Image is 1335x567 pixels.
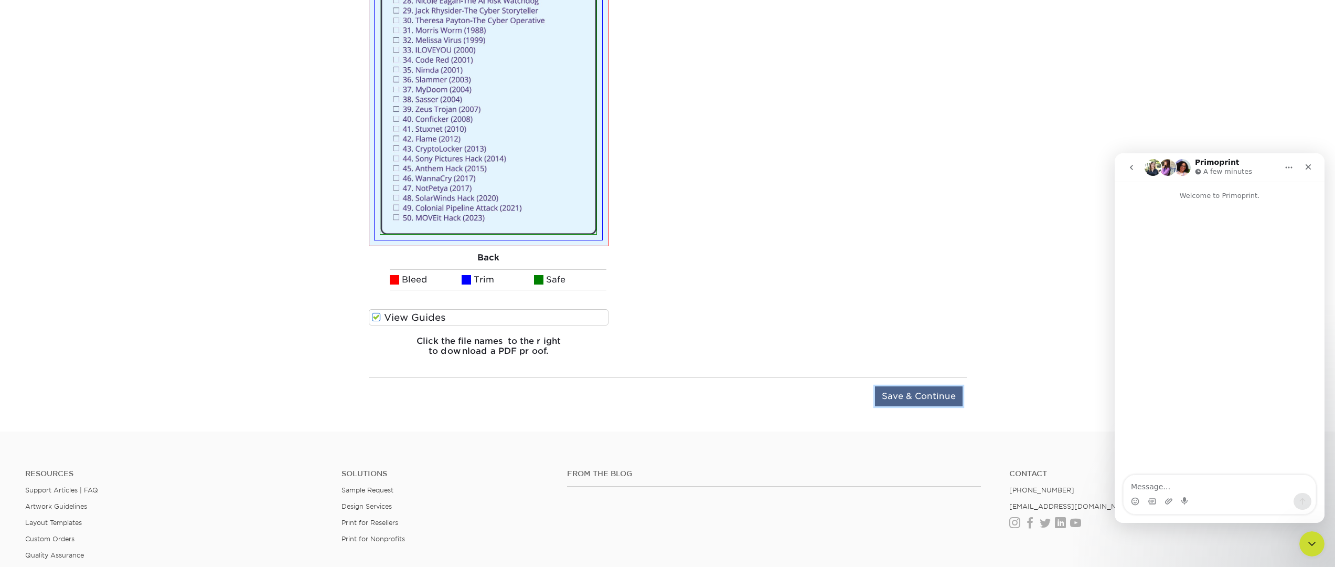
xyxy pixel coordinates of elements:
[390,269,462,290] li: Bleed
[875,386,963,406] input: Save & Continue
[1299,531,1325,556] iframe: Intercom live chat
[341,535,405,543] a: Print for Nonprofits
[369,336,609,364] h6: Click the file names to the right to download a PDF proof.
[341,519,398,527] a: Print for Resellers
[25,469,326,478] h4: Resources
[567,469,981,478] h4: From the Blog
[369,246,609,269] div: Back
[341,502,392,510] a: Design Services
[1009,486,1074,494] a: [PHONE_NUMBER]
[25,486,98,494] a: Support Articles | FAQ
[369,309,609,325] label: View Guides
[25,519,82,527] a: Layout Templates
[1009,469,1310,478] a: Contact
[25,502,87,510] a: Artwork Guidelines
[1115,153,1325,523] iframe: Intercom live chat
[1009,502,1135,510] a: [EMAIL_ADDRESS][DOMAIN_NAME]
[341,469,551,478] h4: Solutions
[534,269,606,290] li: Safe
[462,269,534,290] li: Trim
[341,486,393,494] a: Sample Request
